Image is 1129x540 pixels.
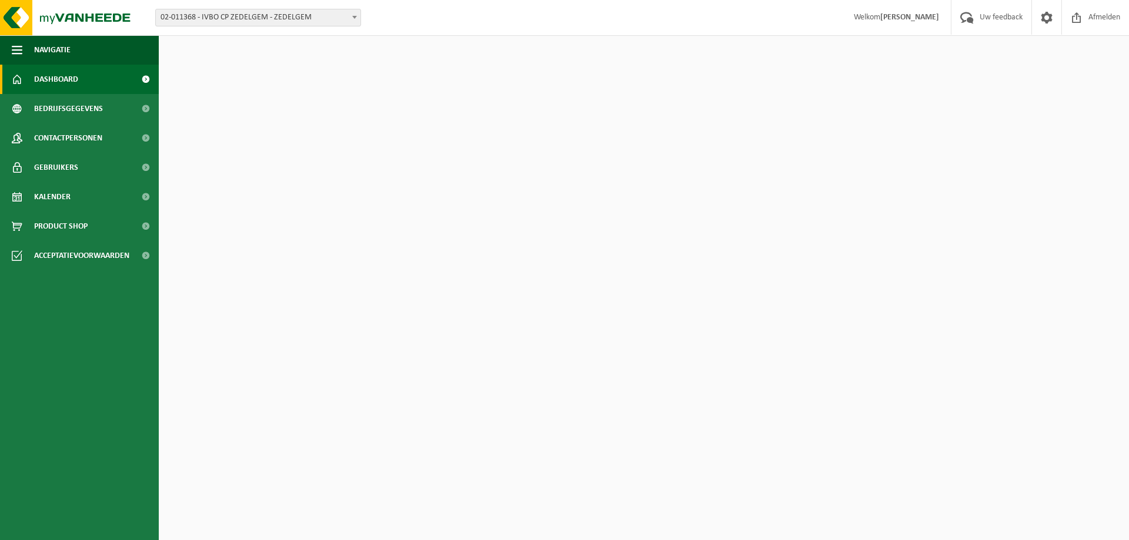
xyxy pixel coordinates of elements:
[34,212,88,241] span: Product Shop
[156,9,360,26] span: 02-011368 - IVBO CP ZEDELGEM - ZEDELGEM
[880,13,939,22] strong: [PERSON_NAME]
[34,153,78,182] span: Gebruikers
[34,241,129,270] span: Acceptatievoorwaarden
[34,94,103,123] span: Bedrijfsgegevens
[155,9,361,26] span: 02-011368 - IVBO CP ZEDELGEM - ZEDELGEM
[34,65,78,94] span: Dashboard
[34,182,71,212] span: Kalender
[34,35,71,65] span: Navigatie
[34,123,102,153] span: Contactpersonen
